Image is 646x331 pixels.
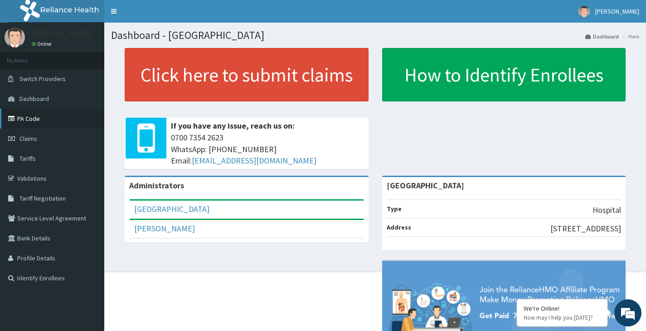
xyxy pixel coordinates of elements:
a: Dashboard [585,33,619,40]
img: User Image [5,27,25,48]
a: [GEOGRAPHIC_DATA] [134,204,209,214]
p: Hospital [593,204,621,216]
span: Claims [19,134,37,143]
h1: Dashboard - [GEOGRAPHIC_DATA] [111,29,639,41]
b: Type [387,205,402,213]
span: We're online! [53,105,125,196]
a: Online [32,41,53,47]
a: How to Identify Enrollees [382,48,626,101]
li: Here [620,33,639,40]
textarea: Type your message and hit 'Enter' [5,228,173,260]
span: [PERSON_NAME] [595,7,639,15]
span: Dashboard [19,95,49,103]
b: Administrators [129,180,184,191]
strong: [GEOGRAPHIC_DATA] [387,180,464,191]
a: [EMAIL_ADDRESS][DOMAIN_NAME] [192,155,316,166]
p: [PERSON_NAME] [32,29,91,38]
a: [PERSON_NAME] [134,223,195,234]
span: Tariff Negotiation [19,194,66,202]
p: [STREET_ADDRESS] [550,223,621,235]
b: If you have any issue, reach us on: [171,120,295,131]
div: We're Online! [524,304,601,312]
div: Minimize live chat window [149,5,170,26]
span: 0700 7354 2623 WhatsApp: [PHONE_NUMBER] Email: [171,132,364,167]
b: Address [387,223,411,231]
span: Switch Providers [19,75,66,83]
img: d_794563401_company_1708531726252_794563401 [17,45,37,68]
img: User Image [578,6,590,17]
a: Click here to submit claims [125,48,369,101]
p: How may I help you today? [524,314,601,321]
span: Tariffs [19,154,36,163]
div: Chat with us now [47,51,152,62]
